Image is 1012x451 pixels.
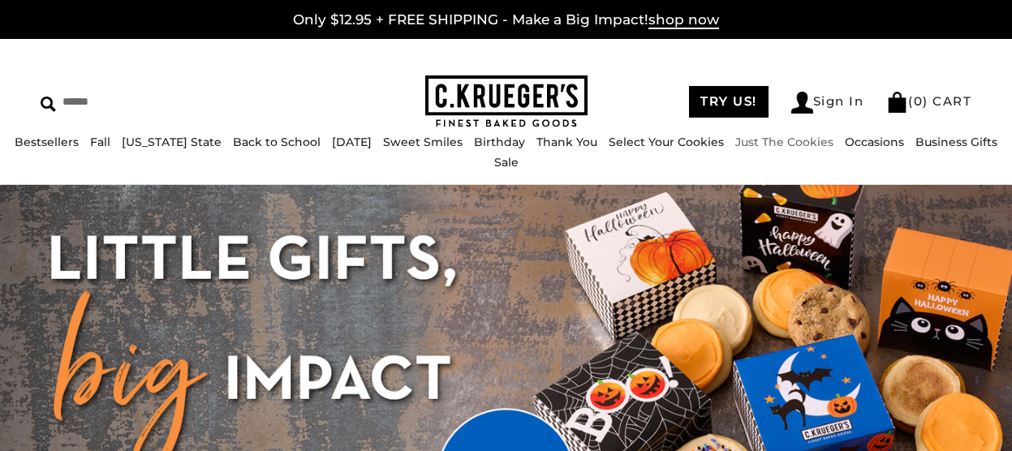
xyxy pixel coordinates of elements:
a: Bestsellers [15,135,79,149]
a: Occasions [845,135,904,149]
input: Search [41,89,253,114]
a: [DATE] [332,135,372,149]
img: C.KRUEGER'S [425,75,588,128]
a: Sweet Smiles [383,135,463,149]
a: (0) CART [886,93,971,109]
a: Fall [90,135,110,149]
a: Birthday [474,135,525,149]
a: Thank You [536,135,597,149]
a: Sign In [791,92,864,114]
span: shop now [648,11,719,29]
a: [US_STATE] State [122,135,222,149]
a: Just The Cookies [735,135,833,149]
img: Search [41,97,56,112]
a: Sale [494,155,519,170]
a: Only $12.95 + FREE SHIPPING - Make a Big Impact!shop now [293,11,719,29]
a: Back to School [233,135,321,149]
a: Select Your Cookies [609,135,724,149]
img: Account [791,92,813,114]
span: 0 [914,93,924,109]
a: TRY US! [689,86,769,118]
img: Bag [886,92,908,113]
a: Business Gifts [915,135,997,149]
